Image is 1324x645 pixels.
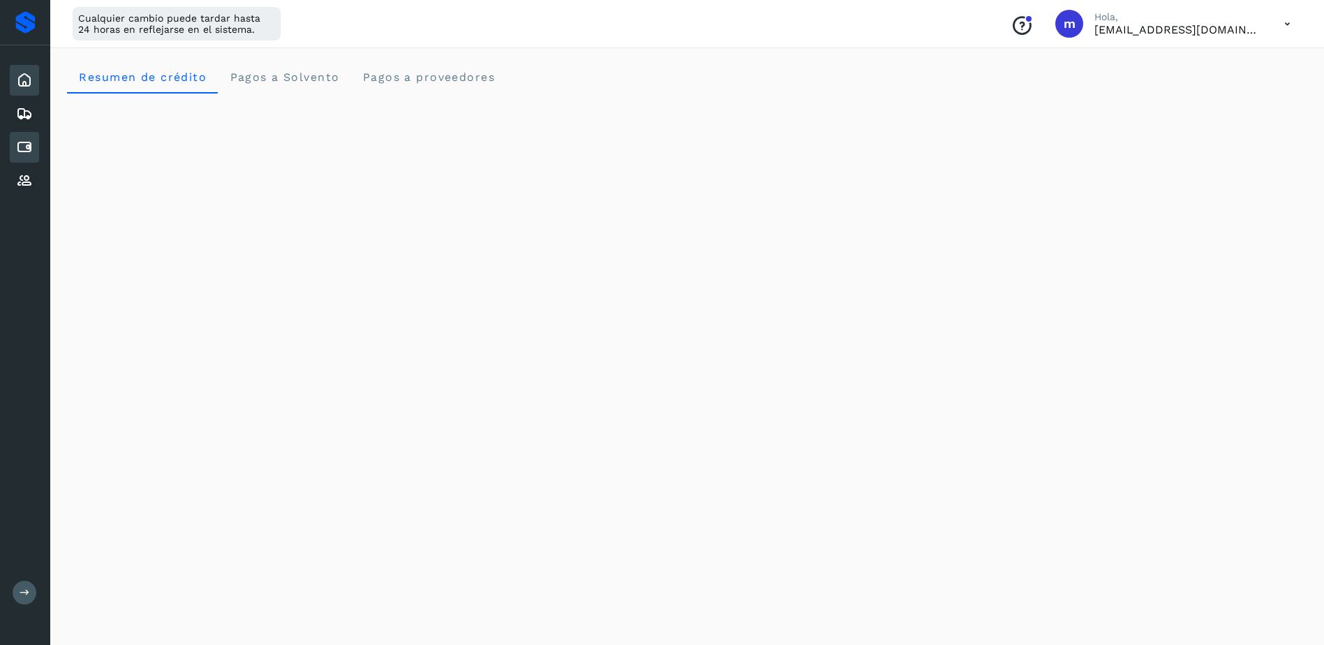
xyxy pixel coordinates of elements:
span: Pagos a proveedores [362,71,495,84]
span: Pagos a Solvento [229,71,339,84]
div: Proveedores [10,165,39,196]
div: Cuentas por pagar [10,132,39,163]
p: Hola, [1094,11,1262,23]
div: Embarques [10,98,39,129]
div: Cualquier cambio puede tardar hasta 24 horas en reflejarse en el sistema. [73,7,281,40]
div: Inicio [10,65,39,96]
span: Resumen de crédito [78,71,207,84]
p: mlozano@joffroy.com [1094,23,1262,36]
